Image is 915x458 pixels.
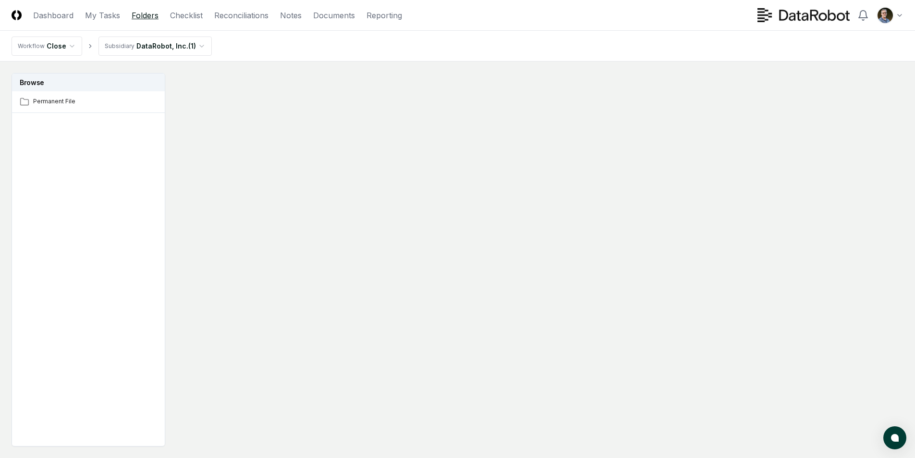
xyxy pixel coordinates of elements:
[878,8,893,23] img: ACg8ocIKkWkSBt61NmUwqxQxRTOE9S1dAxJWMQCA-dosXduSGjW8Ryxq=s96-c
[12,37,212,56] nav: breadcrumb
[280,10,302,21] a: Notes
[214,10,268,21] a: Reconciliations
[12,91,166,112] a: Permanent File
[33,10,73,21] a: Dashboard
[85,10,120,21] a: My Tasks
[883,426,906,449] button: atlas-launcher
[313,10,355,21] a: Documents
[33,97,158,106] span: Permanent File
[757,8,850,22] img: DataRobot logo
[170,10,203,21] a: Checklist
[12,74,165,91] h3: Browse
[132,10,159,21] a: Folders
[105,42,134,50] div: Subsidiary
[12,10,22,20] img: Logo
[366,10,402,21] a: Reporting
[18,42,45,50] div: Workflow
